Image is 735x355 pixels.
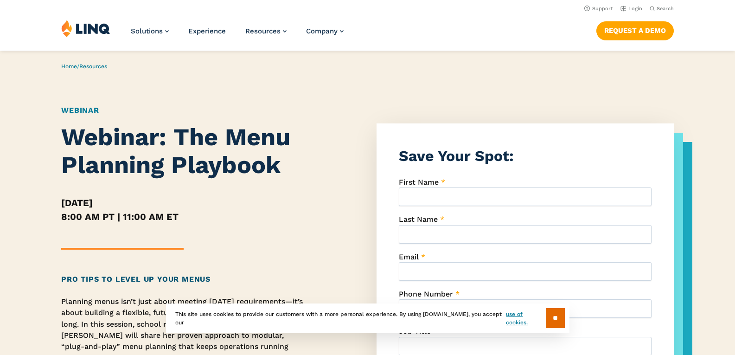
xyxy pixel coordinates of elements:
[399,290,453,298] span: Phone Number
[506,310,545,327] a: use of cookies.
[399,215,438,224] span: Last Name
[584,6,613,12] a: Support
[399,178,439,187] span: First Name
[61,106,99,115] a: Webinar
[131,19,344,50] nav: Primary Navigation
[245,27,281,35] span: Resources
[650,5,674,12] button: Open Search Bar
[79,63,107,70] a: Resources
[596,21,674,40] a: Request a Demo
[306,27,338,35] span: Company
[131,27,163,35] span: Solutions
[61,210,306,224] h5: 8:00 AM PT | 11:00 AM ET
[61,196,306,210] h5: [DATE]
[620,6,642,12] a: Login
[306,27,344,35] a: Company
[61,63,77,70] a: Home
[657,6,674,12] span: Search
[188,27,226,35] a: Experience
[245,27,287,35] a: Resources
[61,274,306,285] h2: Pro Tips to Level Up Your Menus
[61,123,306,179] h1: Webinar: The Menu Planning Playbook
[61,19,110,37] img: LINQ | K‑12 Software
[399,252,419,261] span: Email
[596,19,674,40] nav: Button Navigation
[166,303,569,333] div: This site uses cookies to provide our customers with a more personal experience. By using [DOMAIN...
[399,147,514,165] strong: Save Your Spot:
[131,27,169,35] a: Solutions
[61,63,107,70] span: /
